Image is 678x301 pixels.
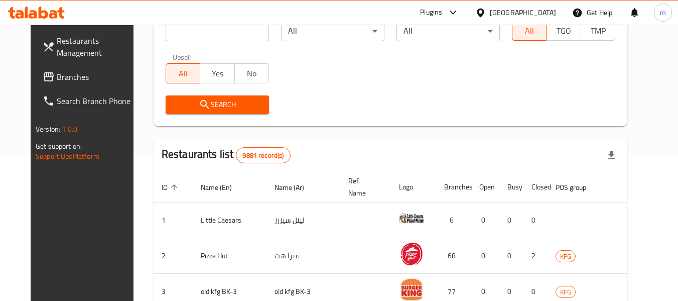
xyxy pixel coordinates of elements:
[166,21,269,41] input: Search for restaurant name or ID..
[200,63,234,83] button: Yes
[193,238,266,274] td: Pizza Hut
[499,172,523,203] th: Busy
[581,21,615,41] button: TMP
[35,65,144,89] a: Branches
[399,206,424,231] img: Little Caesars
[436,203,471,238] td: 6
[35,29,144,65] a: Restaurants Management
[490,7,556,18] div: [GEOGRAPHIC_DATA]
[57,71,136,83] span: Branches
[266,203,340,238] td: ليتل سيزرز
[556,181,599,193] span: POS group
[193,203,266,238] td: Little Caesars
[348,175,379,199] span: Ref. Name
[162,147,291,163] h2: Restaurants list
[170,66,196,81] span: All
[471,238,499,274] td: 0
[523,238,548,274] td: 2
[471,172,499,203] th: Open
[173,53,191,60] label: Upsell
[599,143,623,167] div: Export file
[391,172,436,203] th: Logo
[471,203,499,238] td: 0
[546,21,581,41] button: TGO
[499,203,523,238] td: 0
[174,98,261,111] span: Search
[399,241,424,266] img: Pizza Hut
[551,24,577,38] span: TGO
[62,123,77,136] span: 1.0.0
[523,203,548,238] td: 0
[36,140,82,153] span: Get support on:
[36,150,99,163] a: Support.OpsPlatform
[154,203,193,238] td: 1
[512,21,547,41] button: All
[396,21,500,41] div: All
[585,24,611,38] span: TMP
[266,238,340,274] td: بيتزا هت
[236,147,290,163] div: Total records count
[166,95,269,114] button: Search
[154,238,193,274] td: 2
[281,21,384,41] div: All
[35,89,144,113] a: Search Branch Phone
[204,66,230,81] span: Yes
[436,238,471,274] td: 68
[166,63,200,83] button: All
[516,24,543,38] span: All
[36,123,60,136] span: Version:
[57,35,136,59] span: Restaurants Management
[275,181,317,193] span: Name (Ar)
[420,7,442,19] div: Plugins
[201,181,245,193] span: Name (En)
[499,238,523,274] td: 0
[436,172,471,203] th: Branches
[236,151,290,160] span: 9881 record(s)
[162,181,181,193] span: ID
[523,172,548,203] th: Closed
[660,7,666,18] span: m
[239,66,265,81] span: No
[556,286,575,298] span: KFG
[556,251,575,262] span: KFG
[57,95,136,107] span: Search Branch Phone
[234,63,269,83] button: No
